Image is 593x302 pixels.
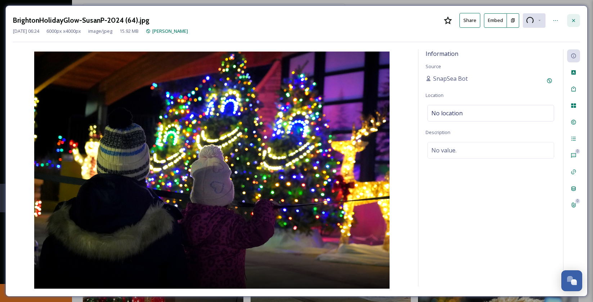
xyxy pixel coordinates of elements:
[459,13,480,28] button: Share
[152,28,188,34] span: [PERSON_NAME]
[88,28,112,35] span: image/jpeg
[426,63,441,70] span: Source
[426,129,450,136] span: Description
[431,109,463,117] span: No location
[13,15,149,26] h3: BrightonHolidayGlow-SusanP-2024 (64).jpg
[46,28,81,35] span: 6000 px x 4000 px
[13,52,411,289] img: local-11991-DSC00612.jpg.jpg
[120,28,139,35] span: 15.92 MB
[431,146,457,155] span: No value.
[484,13,507,28] button: Embed
[13,28,39,35] span: [DATE] 06:24
[426,50,458,58] span: Information
[426,92,444,98] span: Location
[561,270,582,291] button: Open Chat
[575,149,580,154] div: 0
[575,199,580,204] div: 0
[433,74,468,83] span: SnapSea Bot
